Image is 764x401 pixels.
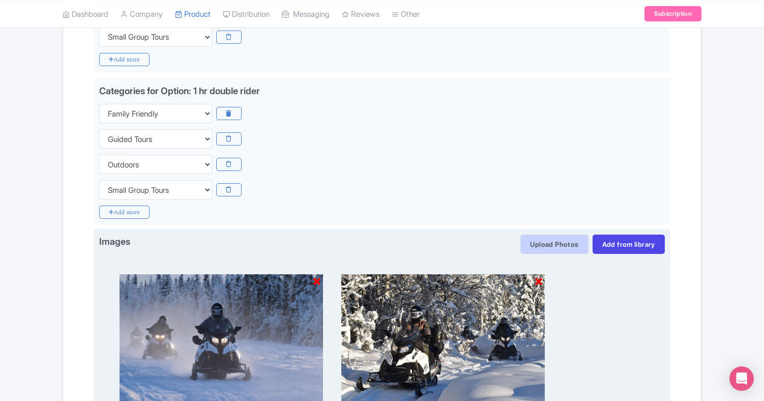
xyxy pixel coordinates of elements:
div: Open Intercom Messenger [729,366,754,391]
i: Add more [99,53,150,66]
span: Images [99,235,130,251]
button: Upload Photos [520,235,588,254]
div: Categories for Option: 1 hr double rider [99,85,260,96]
a: Subscription [644,6,701,21]
a: Add from library [593,235,665,254]
i: Add more [99,206,150,219]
